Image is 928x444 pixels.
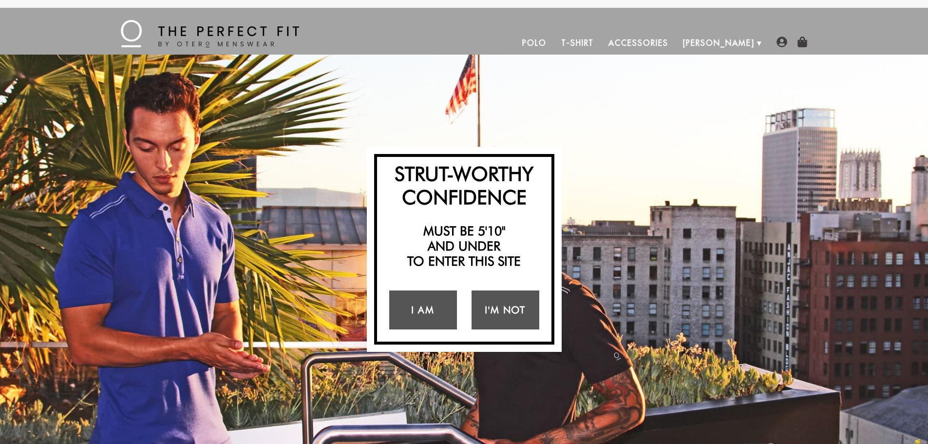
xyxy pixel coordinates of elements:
a: I'm Not [472,290,539,329]
img: user-account-icon.png [776,37,787,47]
h2: Strut-Worthy Confidence [382,162,547,209]
img: The Perfect Fit - by Otero Menswear - Logo [121,20,299,47]
a: Accessories [601,31,675,55]
h2: Must be 5'10" and under to enter this site [382,223,547,269]
img: shopping-bag-icon.png [797,37,808,47]
a: [PERSON_NAME] [676,31,762,55]
a: Polo [515,31,554,55]
a: T-Shirt [554,31,601,55]
a: I Am [389,290,457,329]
